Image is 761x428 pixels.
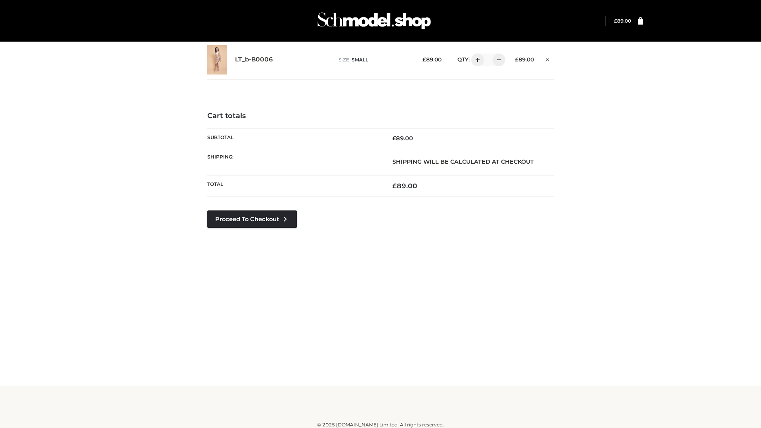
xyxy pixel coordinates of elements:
[207,128,380,148] th: Subtotal
[235,56,273,63] a: LT_b-B0006
[423,56,426,63] span: £
[392,182,397,190] span: £
[614,18,631,24] a: £89.00
[542,53,554,64] a: Remove this item
[614,18,617,24] span: £
[207,148,380,175] th: Shipping:
[515,56,534,63] bdi: 89.00
[392,182,417,190] bdi: 89.00
[315,5,434,36] img: Schmodel Admin 964
[392,158,534,165] strong: Shipping will be calculated at checkout
[423,56,442,63] bdi: 89.00
[392,135,413,142] bdi: 89.00
[392,135,396,142] span: £
[515,56,518,63] span: £
[207,210,297,228] a: Proceed to Checkout
[207,176,380,197] th: Total
[338,56,410,63] p: size :
[207,112,554,120] h4: Cart totals
[614,18,631,24] bdi: 89.00
[449,53,503,66] div: QTY:
[207,45,227,75] img: LT_b-B0006 - SMALL
[352,57,368,63] span: SMALL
